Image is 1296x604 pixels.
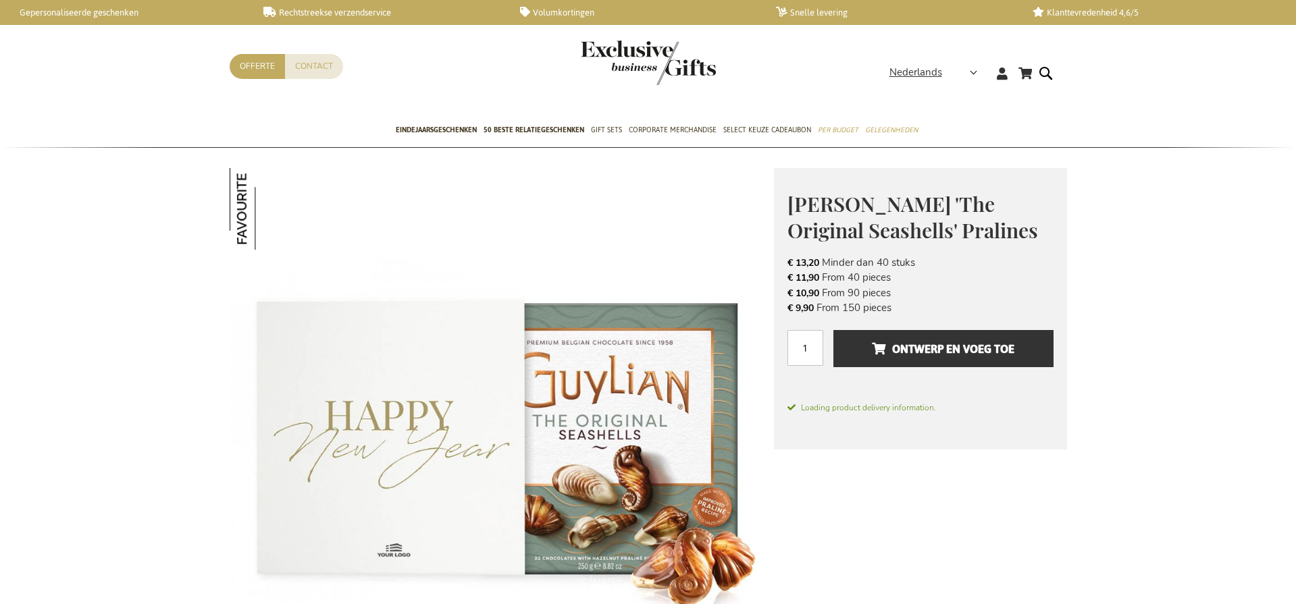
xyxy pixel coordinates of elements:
[520,7,755,18] a: Volumkortingen
[396,123,477,137] span: Eindejaarsgeschenken
[285,54,343,79] a: Contact
[787,190,1038,244] span: [PERSON_NAME] 'The Original Seashells' Pralines
[581,40,648,85] a: store logo
[787,285,1054,300] li: From 90 pieces
[889,65,942,80] span: Nederlands
[787,402,1054,414] span: Loading product delivery information.
[833,330,1053,367] button: Ontwerp en voeg toe
[723,123,811,137] span: Select Keuze Cadeaubon
[263,7,498,18] a: Rechtstreekse verzendservice
[1033,7,1268,18] a: Klanttevredenheid 4,6/5
[581,40,716,85] img: Exclusive Business gifts logo
[872,338,1014,360] span: Ontwerp en voeg toe
[865,123,918,137] span: Gelegenheden
[787,300,1054,315] li: From 150 pieces
[787,302,814,314] span: € 9,90
[7,7,242,18] a: Gepersonaliseerde geschenken
[230,168,311,250] img: Guylian 'The Original Seashells' Pralines
[787,287,819,300] span: € 10,90
[787,255,1054,270] li: Minder dan 40 stuks
[818,123,858,137] span: Per Budget
[787,330,823,366] input: Aantal
[889,65,986,80] div: Nederlands
[591,123,622,137] span: Gift Sets
[787,271,819,284] span: € 11,90
[787,256,819,269] span: € 13,20
[776,7,1011,18] a: Snelle levering
[629,123,717,137] span: Corporate Merchandise
[230,54,285,79] a: Offerte
[484,123,584,137] span: 50 beste relatiegeschenken
[787,270,1054,285] li: From 40 pieces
